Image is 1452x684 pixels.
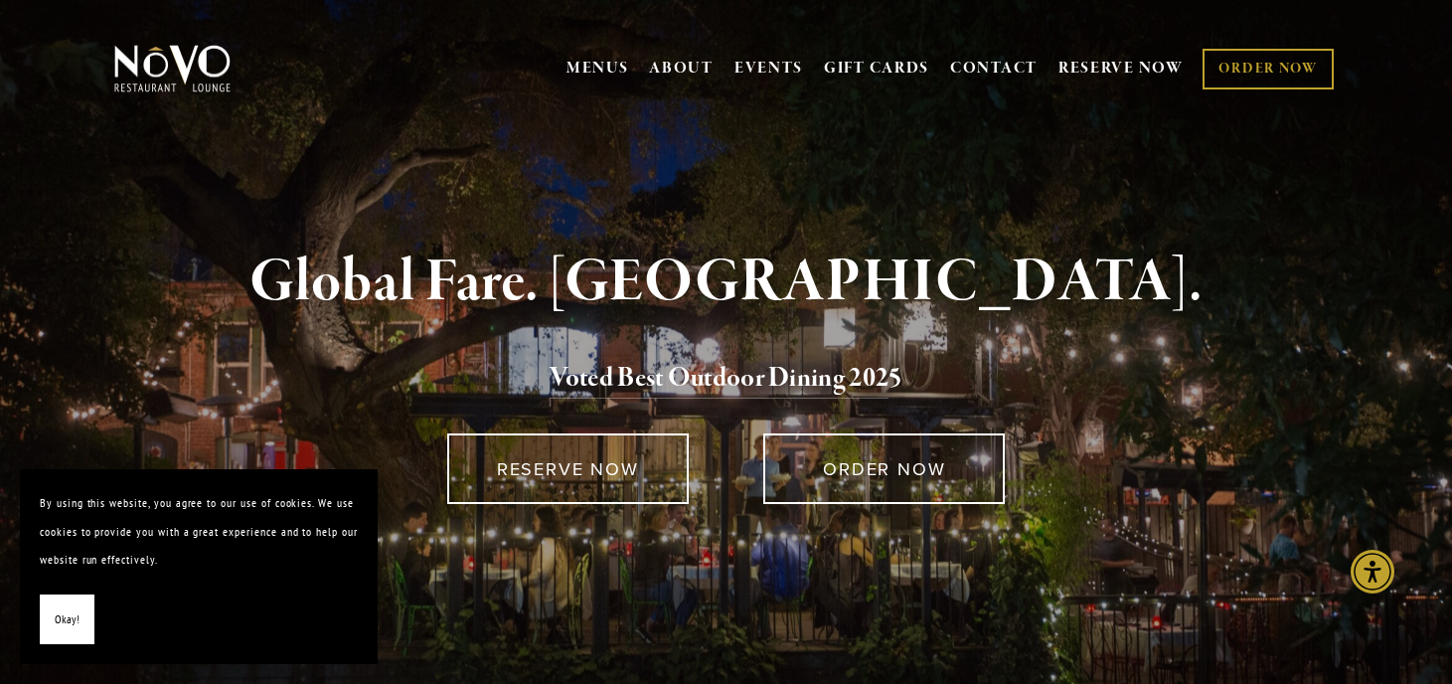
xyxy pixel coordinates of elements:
h2: 5 [147,358,1306,400]
a: ORDER NOW [763,433,1005,504]
span: Okay! [55,605,80,634]
a: CONTACT [950,50,1038,87]
a: GIFT CARDS [824,50,929,87]
div: Accessibility Menu [1351,550,1394,594]
a: RESERVE NOW [447,433,689,504]
section: Cookie banner [20,469,378,664]
a: EVENTS [734,59,803,79]
a: MENUS [566,59,629,79]
strong: Global Fare. [GEOGRAPHIC_DATA]. [249,245,1203,320]
a: RESERVE NOW [1058,50,1184,87]
a: ORDER NOW [1203,49,1333,89]
a: ABOUT [649,59,714,79]
a: Voted Best Outdoor Dining 202 [550,361,888,399]
p: By using this website, you agree to our use of cookies. We use cookies to provide you with a grea... [40,489,358,575]
button: Okay! [40,595,94,645]
img: Novo Restaurant &amp; Lounge [110,44,235,93]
